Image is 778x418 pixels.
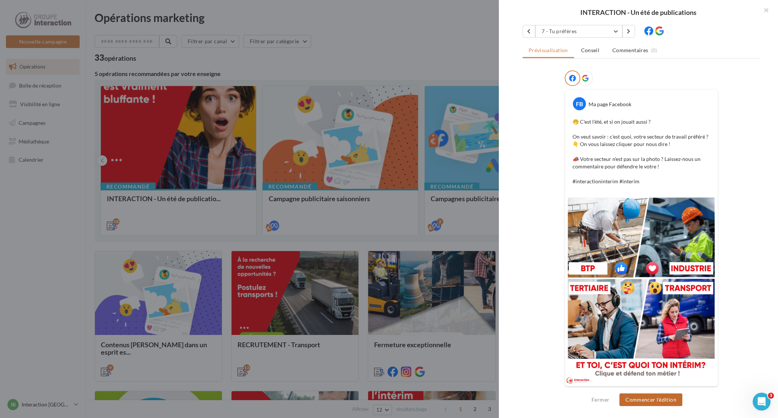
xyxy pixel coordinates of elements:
[589,395,612,404] button: Fermer
[535,25,622,38] button: 7 - Tu préfères
[612,47,648,54] span: Commentaires
[565,386,718,396] div: La prévisualisation est non-contractuelle
[768,393,774,399] span: 3
[589,101,631,108] div: Ma page Facebook
[619,393,682,406] button: Commencer l'édition
[573,97,586,110] div: FB
[573,118,710,185] p: 🤭 C'est l'été, et si on jouait aussi ? On veut savoir : c'est quoi, votre secteur de travail préf...
[651,47,657,53] span: (0)
[581,47,599,53] span: Conseil
[644,20,760,25] div: Canaux disponibles
[753,393,771,411] iframe: Intercom live chat
[511,9,766,16] div: INTERACTION - Un été de publications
